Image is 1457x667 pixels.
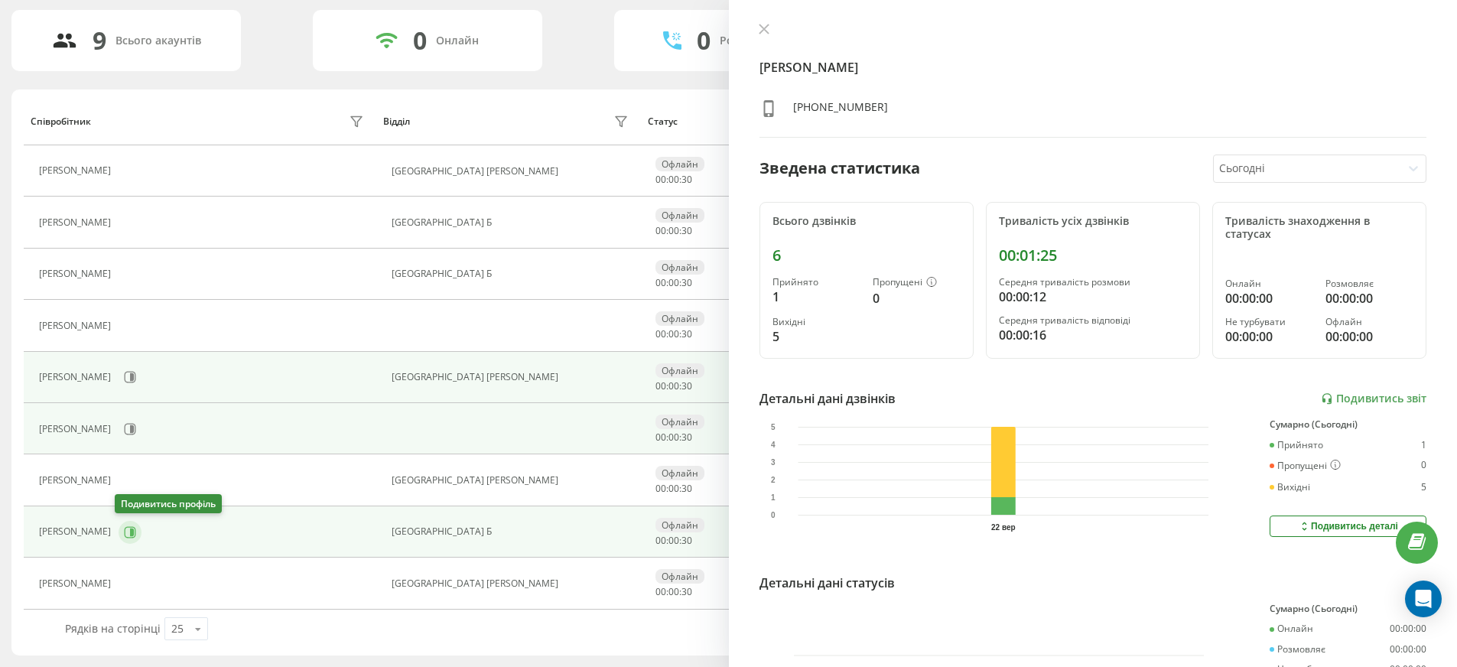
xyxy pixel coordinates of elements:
[655,278,692,288] div: : :
[655,157,704,171] div: Офлайн
[392,372,633,382] div: [GEOGRAPHIC_DATA] [PERSON_NAME]
[668,431,679,444] span: 00
[668,585,679,598] span: 00
[1225,278,1313,289] div: Онлайн
[655,534,666,547] span: 00
[413,26,427,55] div: 0
[681,482,692,495] span: 30
[655,587,692,597] div: : :
[1321,392,1426,405] a: Подивитись звіт
[1225,317,1313,327] div: Не турбувати
[655,432,692,443] div: : :
[668,482,679,495] span: 00
[759,389,896,408] div: Детальні дані дзвінків
[648,116,678,127] div: Статус
[772,246,961,265] div: 6
[772,288,860,306] div: 1
[655,226,692,236] div: : :
[1270,419,1426,430] div: Сумарно (Сьогодні)
[681,431,692,444] span: 30
[655,208,704,223] div: Офлайн
[759,58,1427,76] h4: [PERSON_NAME]
[999,246,1187,265] div: 00:01:25
[171,621,184,636] div: 25
[392,475,633,486] div: [GEOGRAPHIC_DATA] [PERSON_NAME]
[772,327,860,346] div: 5
[999,215,1187,228] div: Тривалість усіх дзвінків
[1325,289,1413,307] div: 00:00:00
[681,327,692,340] span: 30
[655,483,692,494] div: : :
[655,311,704,326] div: Офлайн
[392,526,633,537] div: [GEOGRAPHIC_DATA] Б
[668,224,679,237] span: 00
[655,518,704,532] div: Офлайн
[999,326,1187,344] div: 00:00:16
[655,415,704,429] div: Офлайн
[39,165,115,176] div: [PERSON_NAME]
[655,224,666,237] span: 00
[655,379,666,392] span: 00
[759,574,895,592] div: Детальні дані статусів
[655,260,704,275] div: Офлайн
[65,621,161,636] span: Рядків на сторінці
[697,26,711,55] div: 0
[93,26,106,55] div: 9
[1421,440,1426,451] div: 1
[1270,440,1323,451] div: Прийнято
[759,157,920,180] div: Зведена статистика
[681,534,692,547] span: 30
[1390,644,1426,655] div: 00:00:00
[668,534,679,547] span: 00
[39,475,115,486] div: [PERSON_NAME]
[771,493,776,502] text: 1
[39,268,115,279] div: [PERSON_NAME]
[655,569,704,584] div: Офлайн
[436,34,479,47] div: Онлайн
[655,381,692,392] div: : :
[1270,623,1313,634] div: Онлайн
[771,423,776,431] text: 5
[383,116,410,127] div: Відділ
[668,379,679,392] span: 00
[39,578,115,589] div: [PERSON_NAME]
[39,372,115,382] div: [PERSON_NAME]
[1405,581,1442,617] div: Open Intercom Messenger
[115,494,222,513] div: Подивитись профіль
[1270,604,1426,614] div: Сумарно (Сьогодні)
[668,173,679,186] span: 00
[655,585,666,598] span: 00
[1225,215,1413,241] div: Тривалість знаходження в статусах
[873,289,961,307] div: 0
[771,511,776,519] text: 0
[681,173,692,186] span: 30
[39,424,115,434] div: [PERSON_NAME]
[681,379,692,392] span: 30
[772,277,860,288] div: Прийнято
[655,535,692,546] div: : :
[655,431,666,444] span: 00
[39,217,115,228] div: [PERSON_NAME]
[720,34,794,47] div: Розмовляють
[668,276,679,289] span: 00
[39,320,115,331] div: [PERSON_NAME]
[1270,482,1310,493] div: Вихідні
[1325,317,1413,327] div: Офлайн
[1225,289,1313,307] div: 00:00:00
[771,458,776,467] text: 3
[999,277,1187,288] div: Середня тривалість розмови
[1270,460,1341,472] div: Пропущені
[392,166,633,177] div: [GEOGRAPHIC_DATA] [PERSON_NAME]
[655,174,692,185] div: : :
[1270,516,1426,537] button: Подивитись деталі
[772,317,860,327] div: Вихідні
[655,466,704,480] div: Офлайн
[999,315,1187,326] div: Середня тривалість відповіді
[1270,644,1325,655] div: Розмовляє
[392,578,633,589] div: [GEOGRAPHIC_DATA] [PERSON_NAME]
[392,268,633,279] div: [GEOGRAPHIC_DATA] Б
[681,276,692,289] span: 30
[999,288,1187,306] div: 00:00:12
[655,482,666,495] span: 00
[793,99,888,122] div: [PHONE_NUMBER]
